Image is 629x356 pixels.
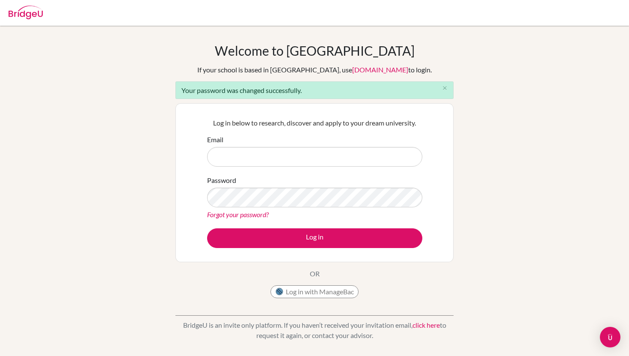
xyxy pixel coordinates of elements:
button: Log in [207,228,422,248]
img: Bridge-U [9,6,43,19]
div: If your school is based in [GEOGRAPHIC_DATA], use to login. [197,65,432,75]
div: Your password was changed successfully. [175,81,454,99]
p: BridgeU is an invite only platform. If you haven’t received your invitation email, to request it ... [175,320,454,341]
label: Password [207,175,236,185]
button: Close [436,82,453,95]
a: Forgot your password? [207,210,269,218]
p: Log in below to research, discover and apply to your dream university. [207,118,422,128]
a: [DOMAIN_NAME] [352,66,408,74]
p: OR [310,269,320,279]
h1: Welcome to [GEOGRAPHIC_DATA] [215,43,415,58]
button: Log in with ManageBac [270,285,359,298]
label: Email [207,135,223,145]
i: close [442,85,448,91]
div: Open Intercom Messenger [600,327,620,347]
a: click here [412,321,440,329]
